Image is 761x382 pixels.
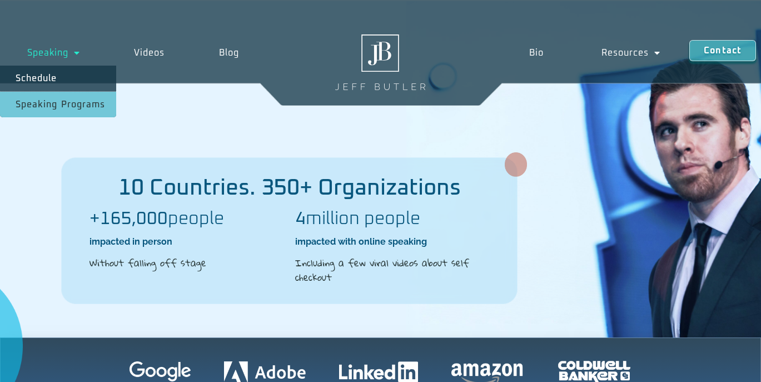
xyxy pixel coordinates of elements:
h2: impacted in person [89,236,284,248]
h2: Including a few viral videos about self checkout [295,256,490,284]
a: Contact [689,40,756,61]
a: Videos [107,40,191,66]
h2: impacted with online speaking [295,236,490,248]
b: 4 [295,210,306,228]
nav: Menu [500,40,689,66]
h2: 10 Countries. 350+ Organizations [62,177,517,199]
a: Blog [192,40,266,66]
span: Contact [704,46,742,55]
a: Resources [573,40,689,66]
h2: people [89,210,284,228]
h2: million people [295,210,490,228]
b: +165,000 [89,210,168,228]
a: Bio [500,40,573,66]
h2: Without falling off stage [89,256,284,270]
